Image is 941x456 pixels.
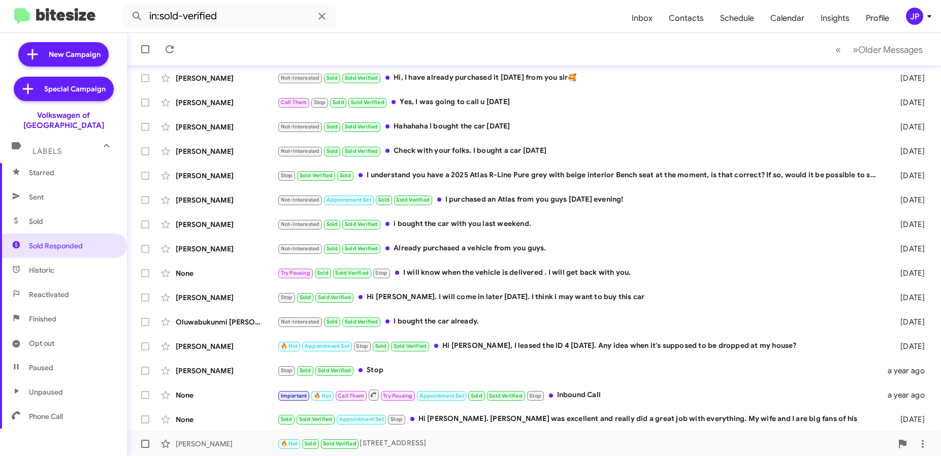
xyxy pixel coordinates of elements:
span: Paused [29,363,53,373]
span: Starred [29,168,54,178]
div: Check with your folks. I bought a car [DATE] [277,145,885,157]
div: [PERSON_NAME] [176,244,277,254]
span: Sold Verified [345,245,378,252]
div: [PERSON_NAME] [176,97,277,108]
div: [DATE] [885,219,933,230]
span: Reactivated [29,289,69,300]
div: [DATE] [885,341,933,351]
a: Special Campaign [14,77,114,101]
span: Not-Interested [281,318,320,325]
span: Sold [327,148,338,154]
span: Sold [29,216,43,226]
div: [PERSON_NAME] [176,366,277,376]
span: Stop [314,99,326,106]
span: Labels [33,147,62,156]
a: Calendar [762,4,813,33]
span: Sold [300,367,311,374]
span: Appointment Set [339,416,384,422]
span: Stop [281,172,293,179]
span: Stop [529,393,541,399]
span: Historic [29,265,54,275]
span: Special Campaign [44,84,106,94]
div: [DATE] [885,268,933,278]
span: Call Them [281,99,307,106]
span: Sold Responded [29,241,83,251]
span: Important [281,393,307,399]
span: Finished [29,314,56,324]
div: I understand you have a 2025 Atlas R-Line Pure grey with beige interior Bench seat at the moment,... [277,170,885,181]
div: [PERSON_NAME] [176,292,277,303]
input: Search [123,4,336,28]
span: Sold [327,75,338,81]
span: Appointment Set [327,197,371,203]
div: [DATE] [885,122,933,132]
span: Sold Verified [323,440,356,447]
button: Previous [829,39,847,60]
div: [DATE] [885,244,933,254]
a: Insights [813,4,858,33]
span: Sold [340,172,351,179]
span: Sold Verified [318,367,351,374]
span: Sold Verified [394,343,427,349]
span: Unpaused [29,387,63,397]
span: Sold Verified [345,221,378,227]
span: » [853,43,858,56]
div: None [176,268,277,278]
div: [DATE] [885,97,933,108]
div: [PERSON_NAME] [176,439,277,449]
span: Sold [327,245,338,252]
div: Hi [PERSON_NAME], I leased the ID 4 [DATE]. Any idea when it's supposed to be dropped at my house? [277,340,885,352]
span: Appointment Set [419,393,464,399]
div: JP [906,8,923,25]
span: Sold Verified [345,148,378,154]
div: I bought the car already. [277,316,885,328]
div: [DATE] [885,414,933,425]
span: Stop [375,270,387,276]
span: Stop [281,367,293,374]
div: [PERSON_NAME] [176,171,277,181]
span: New Campaign [49,49,101,59]
span: Sold [300,294,311,301]
span: Contacts [661,4,712,33]
div: [STREET_ADDRESS] [277,438,892,449]
div: Hi [PERSON_NAME]. [PERSON_NAME] was excellent and really did a great job with everything. My wife... [277,413,885,425]
span: Not-Interested [281,123,320,130]
div: Hi, I have already purchased it [DATE] from you sir🥰 [277,72,885,84]
div: Stop [277,365,885,376]
span: Sold [378,197,390,203]
div: Hahahaha I bought the car [DATE] [277,121,885,133]
span: Sold Verified [335,270,369,276]
span: Sold Verified [299,416,333,422]
div: Oluwabukunmi [PERSON_NAME] [176,317,277,327]
div: [DATE] [885,73,933,83]
div: a year ago [885,366,933,376]
span: Stop [281,294,293,301]
div: Inbound Call [277,388,885,401]
span: Sent [29,192,44,202]
div: None [176,414,277,425]
a: Schedule [712,4,762,33]
div: I will know when the vehicle is delivered . I will get back with you. [277,267,885,279]
span: Sold Verified [396,197,430,203]
span: Inbox [624,4,661,33]
span: Not-Interested [281,197,320,203]
a: Profile [858,4,897,33]
div: [PERSON_NAME] [176,219,277,230]
div: i bought the car with you last weekend. [277,218,885,230]
div: a year ago [885,390,933,400]
span: Sold Verified [345,318,378,325]
span: Sold [317,270,329,276]
div: [PERSON_NAME] [176,73,277,83]
span: 🔥 Hot [281,440,298,447]
div: [PERSON_NAME] [176,122,277,132]
span: Opt out [29,338,54,348]
span: Sold [333,99,344,106]
span: « [835,43,841,56]
span: Not-Interested [281,221,320,227]
a: New Campaign [18,42,109,67]
div: [DATE] [885,171,933,181]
